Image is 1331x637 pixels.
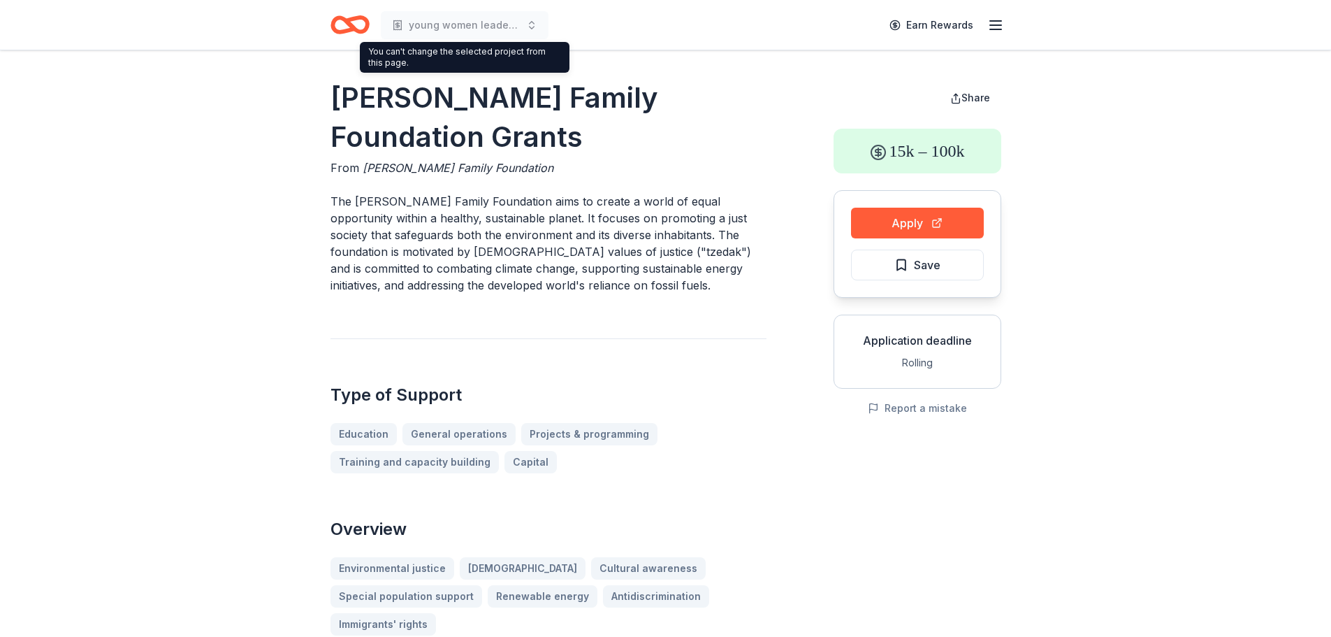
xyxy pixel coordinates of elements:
button: Apply [851,208,984,238]
span: young women leadership training and education support [409,17,521,34]
button: Share [939,84,1001,112]
h2: Overview [330,518,766,541]
a: Home [330,8,370,41]
div: You can't change the selected project from this page. [360,42,569,73]
h1: [PERSON_NAME] Family Foundation Grants [330,78,766,157]
p: The [PERSON_NAME] Family Foundation aims to create a world of equal opportunity within a healthy,... [330,193,766,294]
button: Report a mistake [868,400,967,417]
div: Rolling [845,355,989,371]
span: Share [961,92,990,103]
button: Save [851,250,984,280]
span: [PERSON_NAME] Family Foundation [363,161,553,175]
span: Save [914,256,940,274]
a: General operations [402,423,516,445]
a: Capital [504,451,557,473]
a: Earn Rewards [881,13,982,38]
div: 15k – 100k [834,129,1001,173]
a: Training and capacity building [330,451,499,473]
button: young women leadership training and education support [381,11,548,39]
div: Application deadline [845,332,989,349]
a: Projects & programming [521,423,657,445]
h2: Type of Support [330,384,766,406]
a: Education [330,423,397,445]
div: From [330,159,766,176]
